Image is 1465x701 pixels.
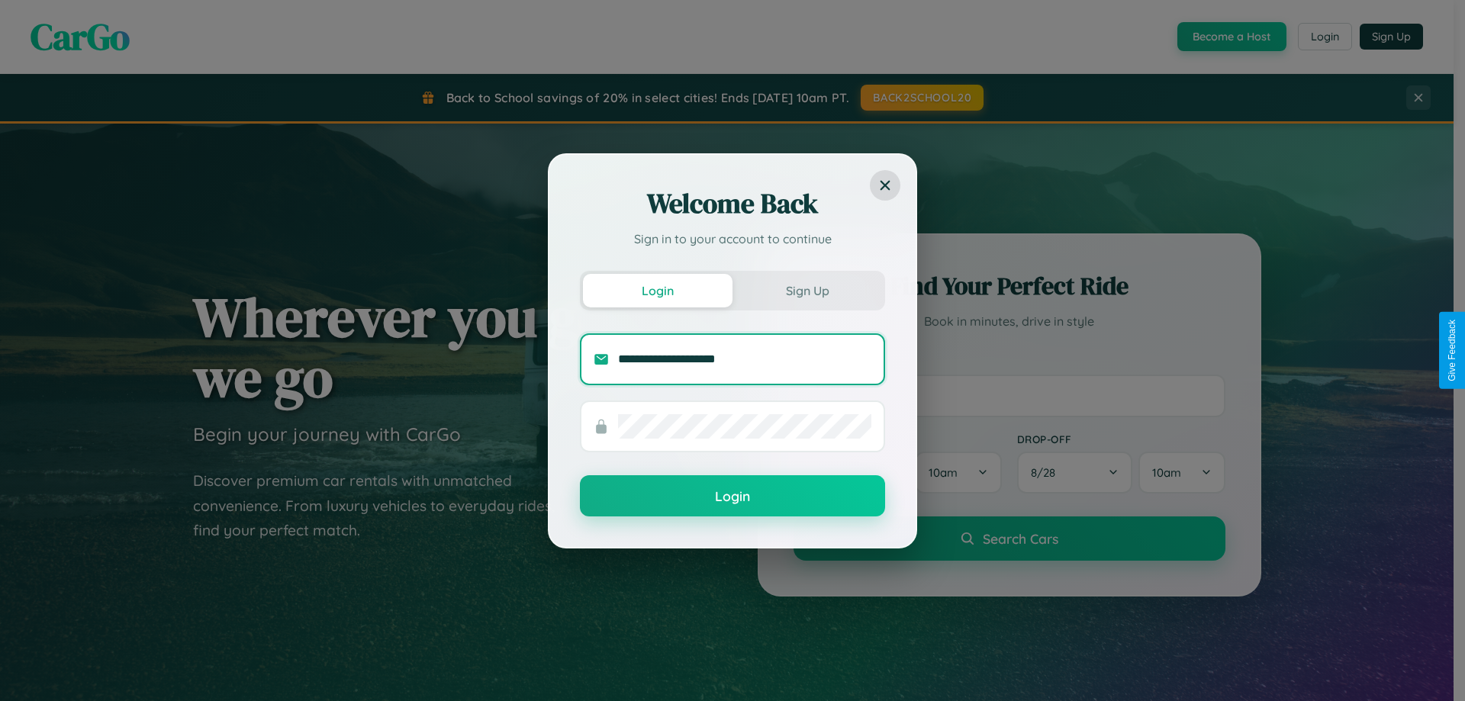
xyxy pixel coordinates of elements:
[1447,320,1457,381] div: Give Feedback
[580,230,885,248] p: Sign in to your account to continue
[580,475,885,516] button: Login
[583,274,732,307] button: Login
[732,274,882,307] button: Sign Up
[580,185,885,222] h2: Welcome Back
